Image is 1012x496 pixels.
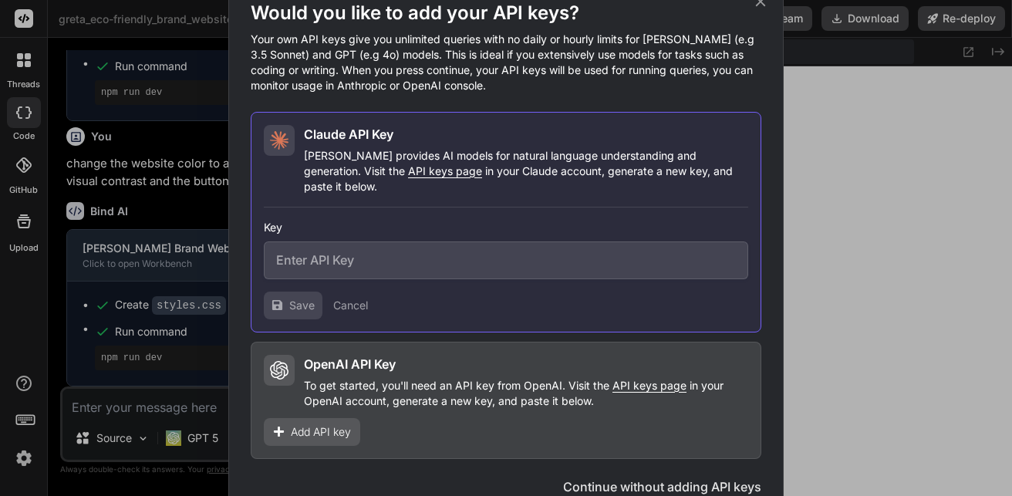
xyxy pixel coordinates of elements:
[251,32,761,93] p: Your own API keys give you unlimited queries with no daily or hourly limits for [PERSON_NAME] (e....
[264,220,748,235] h3: Key
[291,424,351,440] span: Add API key
[408,164,482,177] span: API keys page
[251,1,761,25] h1: Would you like to add your API keys?
[304,125,393,143] h2: Claude API Key
[304,148,748,194] p: [PERSON_NAME] provides AI models for natural language understanding and generation. Visit the in ...
[289,298,315,313] span: Save
[333,298,368,313] button: Cancel
[304,378,748,409] p: To get started, you'll need an API key from OpenAI. Visit the in your OpenAI account, generate a ...
[612,379,686,392] span: API keys page
[563,477,761,496] button: Continue without adding API keys
[264,292,322,319] button: Save
[264,241,748,279] input: Enter API Key
[304,355,396,373] h2: OpenAI API Key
